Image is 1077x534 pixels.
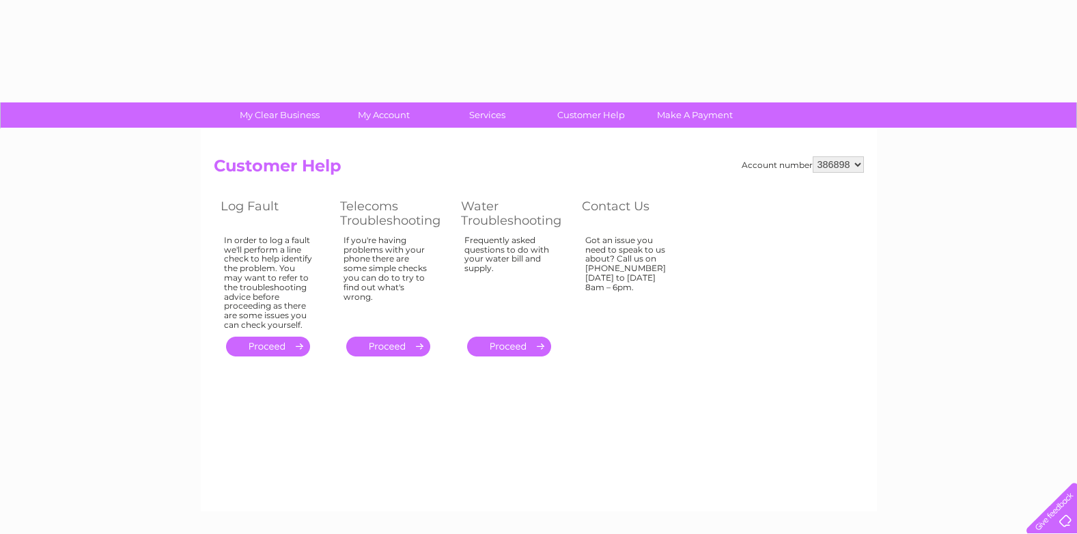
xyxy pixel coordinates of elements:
[346,337,430,356] a: .
[535,102,647,128] a: Customer Help
[224,236,313,330] div: In order to log a fault we'll perform a line check to help identify the problem. You may want to ...
[575,195,695,231] th: Contact Us
[585,236,674,324] div: Got an issue you need to speak to us about? Call us on [PHONE_NUMBER] [DATE] to [DATE] 8am – 6pm.
[223,102,336,128] a: My Clear Business
[344,236,434,324] div: If you're having problems with your phone there are some simple checks you can do to try to find ...
[467,337,551,356] a: .
[214,195,333,231] th: Log Fault
[464,236,555,324] div: Frequently asked questions to do with your water bill and supply.
[327,102,440,128] a: My Account
[639,102,751,128] a: Make A Payment
[214,156,864,182] h2: Customer Help
[431,102,544,128] a: Services
[226,337,310,356] a: .
[454,195,575,231] th: Water Troubleshooting
[742,156,864,173] div: Account number
[333,195,454,231] th: Telecoms Troubleshooting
